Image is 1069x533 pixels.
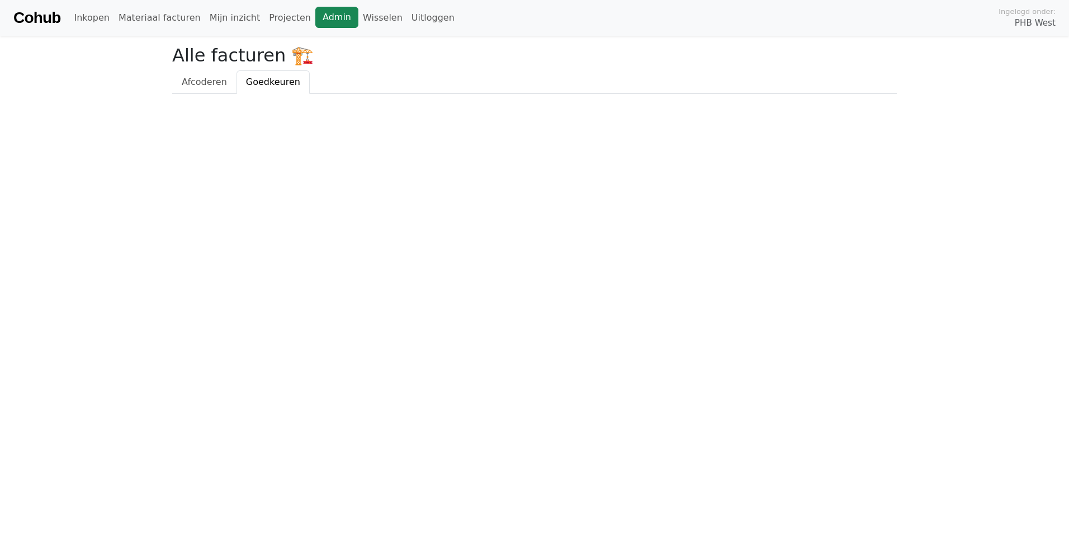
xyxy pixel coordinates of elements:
[205,7,265,29] a: Mijn inzicht
[1015,17,1056,30] span: PHB West
[236,70,310,94] a: Goedkeuren
[407,7,459,29] a: Uitloggen
[315,7,358,28] a: Admin
[172,70,236,94] a: Afcoderen
[264,7,315,29] a: Projecten
[358,7,407,29] a: Wisselen
[13,4,60,31] a: Cohub
[69,7,113,29] a: Inkopen
[182,77,227,87] span: Afcoderen
[172,45,897,66] h2: Alle facturen 🏗️
[999,6,1056,17] span: Ingelogd onder:
[114,7,205,29] a: Materiaal facturen
[246,77,300,87] span: Goedkeuren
